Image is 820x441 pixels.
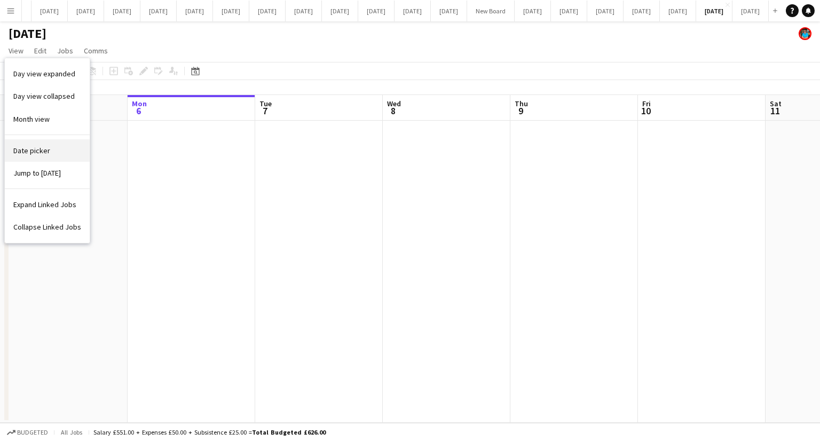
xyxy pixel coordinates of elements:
[132,99,147,108] span: Mon
[358,1,395,21] button: [DATE]
[93,428,326,436] div: Salary £551.00 + Expenses £50.00 + Subsistence £25.00 =
[13,114,50,124] span: Month view
[13,222,81,232] span: Collapse Linked Jobs
[5,216,90,238] a: Collapse Linked Jobs
[258,105,272,117] span: 7
[515,1,551,21] button: [DATE]
[59,428,84,436] span: All jobs
[387,99,401,108] span: Wed
[9,46,23,56] span: View
[5,427,50,438] button: Budgeted
[17,429,48,436] span: Budgeted
[624,1,660,21] button: [DATE]
[768,105,782,117] span: 11
[660,1,696,21] button: [DATE]
[513,105,528,117] span: 9
[5,162,90,184] a: Jump to today
[395,1,431,21] button: [DATE]
[84,46,108,56] span: Comms
[286,1,322,21] button: [DATE]
[641,105,651,117] span: 10
[177,1,213,21] button: [DATE]
[34,46,46,56] span: Edit
[696,1,732,21] button: [DATE]
[551,1,587,21] button: [DATE]
[770,99,782,108] span: Sat
[13,69,75,78] span: Day view expanded
[140,1,177,21] button: [DATE]
[13,200,76,209] span: Expand Linked Jobs
[322,1,358,21] button: [DATE]
[13,168,61,178] span: Jump to [DATE]
[13,91,75,101] span: Day view collapsed
[431,1,467,21] button: [DATE]
[467,1,515,21] button: New Board
[799,27,811,40] app-user-avatar: Oscar Peck
[213,1,249,21] button: [DATE]
[3,105,17,117] span: 5
[30,44,51,58] a: Edit
[5,139,90,162] a: Date picker
[587,1,624,21] button: [DATE]
[5,193,90,216] a: Expand Linked Jobs
[5,108,90,130] a: Month view
[68,1,104,21] button: [DATE]
[9,26,46,42] h1: [DATE]
[259,99,272,108] span: Tue
[5,62,90,85] a: Day view expanded
[53,44,77,58] a: Jobs
[4,44,28,58] a: View
[732,1,769,21] button: [DATE]
[80,44,112,58] a: Comms
[249,1,286,21] button: [DATE]
[385,105,401,117] span: 8
[515,99,528,108] span: Thu
[5,85,90,107] a: Day view collapsed
[31,1,68,21] button: [DATE]
[252,428,326,436] span: Total Budgeted £626.00
[642,99,651,108] span: Fri
[13,146,50,155] span: Date picker
[104,1,140,21] button: [DATE]
[130,105,147,117] span: 6
[57,46,73,56] span: Jobs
